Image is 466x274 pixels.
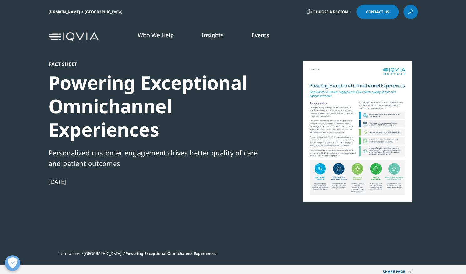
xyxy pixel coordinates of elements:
[49,147,263,169] div: Personalized customer engagement drives better quality of care and patient outcomes
[84,251,121,256] a: [GEOGRAPHIC_DATA]
[202,31,223,39] a: Insights
[252,31,269,39] a: Events
[63,251,80,256] a: Locations
[138,31,174,39] a: Who We Help
[85,9,125,14] div: [GEOGRAPHIC_DATA]
[49,178,263,185] div: [DATE]
[313,9,348,14] span: Choose a Region
[49,9,80,14] a: [DOMAIN_NAME]
[5,255,20,271] button: Open Preferences
[49,71,263,141] div: Powering Exceptional Omnichannel Experiences
[49,61,263,67] div: Fact Sheet
[49,32,99,41] img: IQVIA Healthcare Information Technology and Pharma Clinical Research Company
[101,22,418,51] nav: Primary
[366,10,389,14] span: Contact Us
[125,251,216,256] span: Powering Exceptional Omnichannel Experiences
[356,5,399,19] a: Contact Us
